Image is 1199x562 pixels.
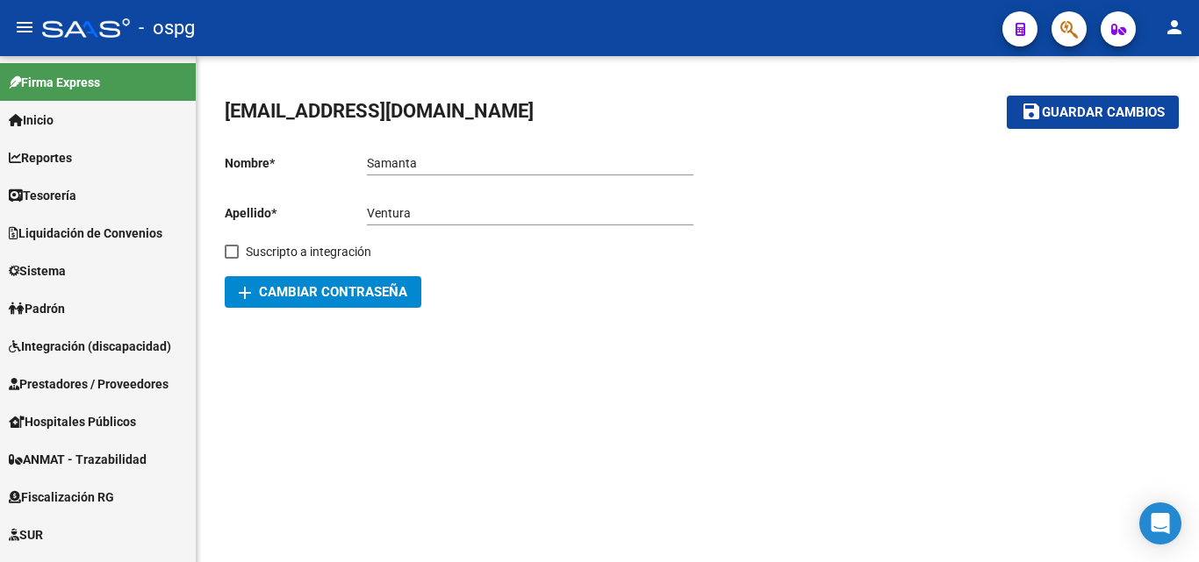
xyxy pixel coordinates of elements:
span: Sistema [9,261,66,281]
span: - ospg [139,9,195,47]
span: [EMAIL_ADDRESS][DOMAIN_NAME] [225,100,534,122]
p: Apellido [225,203,367,223]
span: Cambiar Contraseña [239,284,407,300]
span: Padrón [9,299,65,318]
span: ANMAT - Trazabilidad [9,450,147,469]
span: Reportes [9,148,72,167]
mat-icon: add [234,282,255,303]
button: Cambiar Contraseña [225,276,421,308]
span: Fiscalización RG [9,487,114,507]
span: Firma Express [9,73,100,92]
span: Integración (discapacidad) [9,337,171,356]
span: Hospitales Públicos [9,412,136,431]
button: Guardar cambios [1007,96,1179,128]
mat-icon: save [1021,101,1042,122]
span: Guardar cambios [1042,105,1165,121]
span: SUR [9,525,43,544]
mat-icon: menu [14,17,35,38]
div: Open Intercom Messenger [1139,502,1181,544]
span: Inicio [9,110,54,130]
span: Tesorería [9,186,76,205]
p: Nombre [225,153,367,173]
span: Liquidación de Convenios [9,224,162,243]
mat-icon: person [1164,17,1185,38]
span: Prestadores / Proveedores [9,374,169,394]
span: Suscripto a integración [246,241,371,262]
